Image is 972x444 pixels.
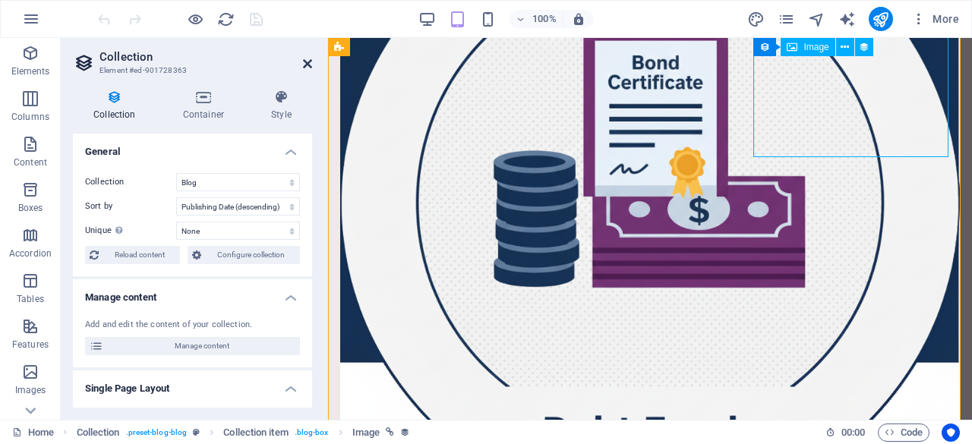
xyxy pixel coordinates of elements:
button: navigator [808,10,826,28]
i: This element is bound to a collection [400,427,410,437]
p: Content [14,156,47,168]
span: Click to select. Double-click to edit [352,424,380,442]
button: design [747,10,765,28]
i: This element is a customizable preset [193,428,200,436]
button: pages [778,10,796,28]
h2: Collection [99,50,312,64]
span: More [911,11,959,27]
p: Images [15,384,46,396]
i: Reload page [217,11,235,28]
button: Usercentrics [942,424,960,442]
h4: Single Page Layout [73,370,312,398]
h4: Collection [73,90,163,121]
i: AI Writer [838,11,856,28]
span: . preset-blog-blog [126,424,188,442]
i: Navigator [808,11,825,28]
button: More [905,7,965,31]
label: Collection [85,173,176,191]
p: Elements [11,65,50,77]
button: reload [216,10,235,28]
button: 100% [510,10,563,28]
span: Manage content [108,337,295,355]
button: Configure collection [188,246,300,264]
i: On resize automatically adjust zoom level to fit chosen device. [572,12,585,26]
i: This element is linked [386,428,394,436]
i: Pages (Ctrl+Alt+S) [778,11,795,28]
span: Click to select. Double-click to edit [223,424,288,442]
button: text_generator [838,10,857,28]
h3: Element #ed-901728363 [99,64,282,77]
h6: Session time [825,424,866,442]
a: Click to cancel selection. Double-click to open Pages [12,424,54,442]
button: Reload content [85,246,180,264]
span: 00 00 [841,424,865,442]
span: Reload content [103,246,175,264]
i: Publish [872,11,889,28]
span: : [852,427,854,438]
span: Image [803,43,828,52]
p: Features [12,339,49,351]
button: Click here to leave preview mode and continue editing [186,10,204,28]
button: Manage content [85,337,300,355]
p: Columns [11,111,49,123]
nav: breadcrumb [77,424,411,442]
span: Code [885,424,923,442]
h4: Style [251,90,312,121]
h4: Manage content [73,279,312,307]
label: Sort by [85,197,176,216]
span: Configure collection [206,246,295,264]
h6: 100% [532,10,557,28]
p: Boxes [18,202,43,214]
label: Unique [85,222,176,240]
div: Add and edit the content of your collection. [85,319,300,332]
button: Code [878,424,929,442]
p: Accordion [9,247,52,260]
i: Design (Ctrl+Alt+Y) [747,11,765,28]
span: Click to select. Double-click to edit [77,424,120,442]
p: Tables [17,293,44,305]
h4: Container [163,90,251,121]
h4: General [73,134,312,161]
button: publish [869,7,893,31]
span: . blog-box [295,424,329,442]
